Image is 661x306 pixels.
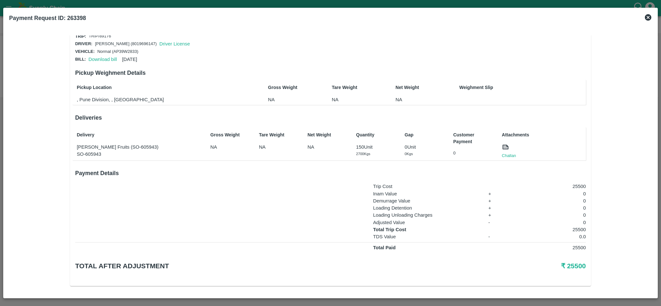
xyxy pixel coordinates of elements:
p: [PERSON_NAME] Fruits (SO-605943) [77,143,202,151]
p: 25500 [515,244,586,251]
p: SO-605943 [77,151,202,158]
p: - [488,233,506,240]
p: Inam Value [373,190,479,197]
p: Pickup Location [77,84,244,91]
p: Normal (AP39W2833) [97,49,138,55]
p: Gap [405,132,445,138]
h6: Pickup Weighment Details [75,68,586,77]
p: - [488,219,506,226]
p: Loading Unloading Charges [373,212,479,219]
span: [DATE] [122,57,137,62]
p: Demurrage Value [373,197,479,204]
span: Trip: [75,34,86,39]
p: Attachments [502,132,585,138]
p: Delivery [77,132,202,138]
strong: Total Trip Cost [373,227,406,232]
p: Gross Weight [210,132,250,138]
p: 25500 [515,183,586,190]
p: NA [396,96,436,103]
h5: Total after adjustment [75,262,416,271]
p: NA [332,96,372,103]
p: Net Weight [396,84,436,91]
p: Weighment Slip [459,84,584,91]
p: NA [259,143,299,151]
p: NA [210,143,250,151]
h5: ₹ 25500 [416,262,586,271]
p: + [488,190,506,197]
p: , Pune Division, , [GEOGRAPHIC_DATA] [77,96,244,103]
p: Net Weight [307,132,347,138]
p: 0 [453,150,493,156]
a: Challan [502,153,516,159]
p: NA [307,143,347,151]
p: 0 [515,204,586,212]
p: + [488,204,506,212]
p: Loading Detention [373,204,479,212]
p: Gross Weight [268,84,308,91]
p: [PERSON_NAME] (8019696147) [95,41,157,47]
p: 25500 [515,226,586,233]
p: TDS Value [373,233,479,240]
p: 0 [515,212,586,219]
span: 0 Kgs [405,152,413,156]
p: 0 [515,197,586,204]
p: Tare Weight [332,84,372,91]
p: 0.0 [515,233,586,240]
p: 0 [515,190,586,197]
p: 0 Unit [405,143,445,151]
a: Download bill [88,57,117,62]
span: Vehicle: [75,49,95,54]
span: Bill: [75,57,86,62]
p: Quantity [356,132,396,138]
p: 150 Unit [356,143,396,151]
p: Trip Cost [373,183,479,190]
a: Driver License [159,41,190,46]
p: Customer Payment [453,132,493,145]
p: 0 [515,219,586,226]
p: Adjusted Value [373,219,479,226]
b: Payment Request ID: 263398 [9,15,86,21]
h6: Deliveries [75,113,586,122]
span: 2700 Kgs [356,152,370,156]
p: + [488,212,506,219]
p: Tare Weight [259,132,299,138]
p: TRIP/89176 [89,33,111,39]
strong: Total Paid [373,245,396,250]
h6: Payment Details [75,169,586,178]
p: NA [268,96,308,103]
span: Driver: [75,41,92,46]
p: + [488,197,506,204]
